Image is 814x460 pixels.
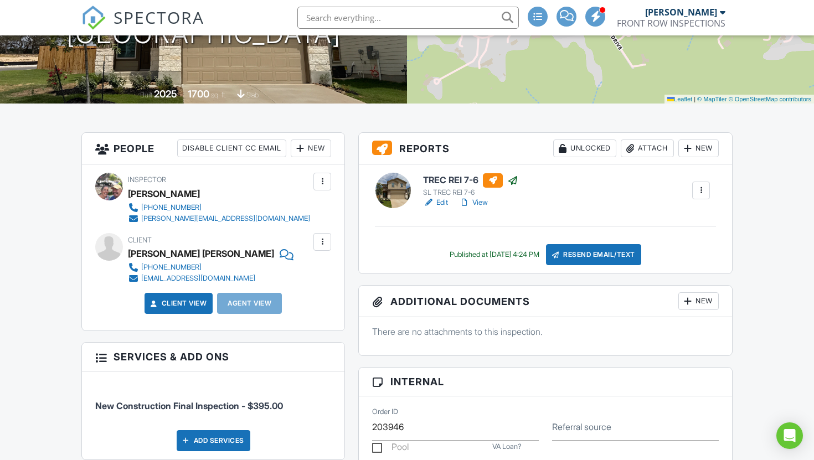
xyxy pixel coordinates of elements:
[678,139,719,157] div: New
[95,380,331,421] li: Service: New Construction Final Inspection
[128,262,285,273] a: [PHONE_NUMBER]
[552,421,611,433] label: Referral source
[546,244,641,265] div: Resend Email/Text
[177,430,250,451] div: Add Services
[423,173,518,198] a: TREC REI 7-6 SL TREC REI 7-6
[667,96,692,102] a: Leaflet
[141,263,202,272] div: [PHONE_NUMBER]
[128,185,200,202] div: [PERSON_NAME]
[423,173,518,188] h6: TREC REI 7-6
[141,274,255,283] div: [EMAIL_ADDRESS][DOMAIN_NAME]
[154,88,177,100] div: 2025
[82,343,344,371] h3: Services & Add ons
[553,139,616,157] div: Unlocked
[297,7,519,29] input: Search everything...
[95,400,283,411] span: New Construction Final Inspection - $395.00
[694,96,695,102] span: |
[128,202,310,213] a: [PHONE_NUMBER]
[372,407,398,417] label: Order ID
[617,18,725,29] div: FRONT ROW INSPECTIONS
[141,203,202,212] div: [PHONE_NUMBER]
[211,91,226,99] span: sq. ft.
[459,197,488,208] a: View
[177,139,286,157] div: Disable Client CC Email
[291,139,331,157] div: New
[81,15,204,38] a: SPECTORA
[423,188,518,197] div: SL TREC REI 7-6
[621,139,674,157] div: Attach
[128,245,274,262] div: [PERSON_NAME] [PERSON_NAME]
[492,442,522,452] label: VA Loan?
[82,133,344,164] h3: People
[697,96,727,102] a: © MapTiler
[423,197,448,208] a: Edit
[140,91,152,99] span: Built
[359,133,732,164] h3: Reports
[148,298,207,309] a: Client View
[776,422,803,449] div: Open Intercom Messenger
[645,7,717,18] div: [PERSON_NAME]
[114,6,204,29] span: SPECTORA
[729,96,811,102] a: © OpenStreetMap contributors
[81,6,106,30] img: The Best Home Inspection Software - Spectora
[359,286,732,317] h3: Additional Documents
[128,236,152,244] span: Client
[141,214,310,223] div: [PERSON_NAME][EMAIL_ADDRESS][DOMAIN_NAME]
[246,91,259,99] span: slab
[128,213,310,224] a: [PERSON_NAME][EMAIL_ADDRESS][DOMAIN_NAME]
[372,442,409,456] label: Pool
[450,250,539,259] div: Published at [DATE] 4:24 PM
[188,88,209,100] div: 1700
[372,325,719,338] p: There are no attachments to this inspection.
[128,175,166,184] span: Inspector
[359,368,732,396] h3: Internal
[678,292,719,310] div: New
[128,273,285,284] a: [EMAIL_ADDRESS][DOMAIN_NAME]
